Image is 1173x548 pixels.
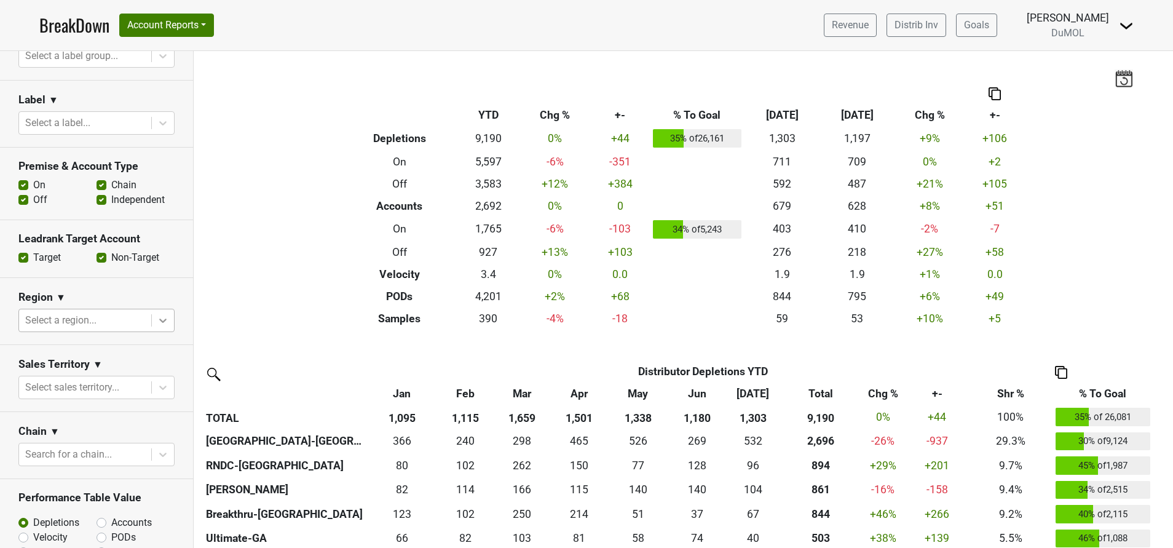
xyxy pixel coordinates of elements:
th: Feb: activate to sort column ascending [437,383,493,405]
div: 81 [554,530,604,546]
th: Off [342,173,457,195]
span: 0% [876,411,890,423]
h3: Region [18,291,53,304]
div: 503 [784,530,858,546]
td: 122.51 [367,502,438,526]
td: +29 % [861,453,906,478]
td: 1,303 [744,126,820,151]
td: 51.335 [607,502,669,526]
th: Total: activate to sort column ascending [781,383,860,405]
span: ▼ [93,357,103,372]
td: 0 % [520,195,590,217]
div: -937 [909,433,966,449]
td: 214.336 [551,502,607,526]
th: Chg % [520,104,590,126]
th: On [342,217,457,242]
div: 894 [784,458,858,474]
td: 532.336 [725,429,781,454]
th: Jan: activate to sort column ascending [367,383,438,405]
th: 1,115 [437,405,493,429]
td: 276 [744,241,820,263]
div: 214 [554,506,604,522]
td: 102.491 [437,502,493,526]
td: 104.167 [725,478,781,502]
th: On [342,151,457,173]
div: 366 [369,433,434,449]
label: Velocity [33,530,68,545]
label: Off [33,193,47,207]
td: 709 [820,151,895,173]
div: 250 [496,506,548,522]
td: +2 [965,151,1025,173]
div: 77 [610,458,666,474]
td: 711 [744,151,820,173]
td: 0 % [895,151,965,173]
div: 67 [728,506,778,522]
span: ▼ [50,424,60,439]
div: 269 [672,433,722,449]
td: 76.666 [607,453,669,478]
td: 140.333 [607,478,669,502]
td: +106 [965,126,1025,151]
label: Independent [111,193,165,207]
div: 82 [369,482,434,498]
td: 139.834 [669,478,725,502]
a: Goals [956,14,997,37]
th: 894.470 [781,453,860,478]
div: 140 [610,482,666,498]
div: -158 [909,482,966,498]
td: 261.5 [493,453,551,478]
th: &nbsp;: activate to sort column ascending [203,383,367,405]
th: TOTAL [203,405,367,429]
td: 80.4 [367,453,438,478]
td: 53 [820,308,895,330]
a: Distrib Inv [887,14,946,37]
div: 240 [440,433,490,449]
td: 403 [744,217,820,242]
td: +103 [590,241,650,263]
td: 100% [969,405,1053,429]
div: 150 [554,458,604,474]
td: 166.334 [493,478,551,502]
a: Revenue [824,14,877,37]
div: 166 [496,482,548,498]
td: 29.3% [969,429,1053,454]
div: +201 [909,458,966,474]
td: 0 [590,195,650,217]
h3: Sales Territory [18,358,90,371]
td: +105 [965,173,1025,195]
label: Target [33,250,61,265]
td: 1,197 [820,126,895,151]
div: 37 [672,506,722,522]
h3: Label [18,93,45,106]
td: 9.7% [969,453,1053,478]
td: 592 [744,173,820,195]
td: -103 [590,217,650,242]
div: +139 [909,530,966,546]
td: +10 % [895,308,965,330]
td: 268.668 [669,429,725,454]
span: +44 [928,411,946,423]
td: 365.7 [367,429,438,454]
label: Accounts [111,515,152,530]
div: 115 [554,482,604,498]
th: Depletions [342,126,457,151]
td: 844 [744,285,820,308]
div: 262 [496,458,548,474]
td: +49 [965,285,1025,308]
th: +- [590,104,650,126]
div: 861 [784,482,858,498]
div: 58 [610,530,666,546]
td: 0 % [520,263,590,285]
th: +- [965,104,1025,126]
td: 218 [820,241,895,263]
th: [DATE] [820,104,895,126]
td: -16 % [861,478,906,502]
h3: Leadrank Target Account [18,232,175,245]
div: 298 [496,433,548,449]
th: PODs [342,285,457,308]
td: 114.167 [437,478,493,502]
th: Apr: activate to sort column ascending [551,383,607,405]
td: 0 % [520,126,590,151]
td: -2 % [895,217,965,242]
